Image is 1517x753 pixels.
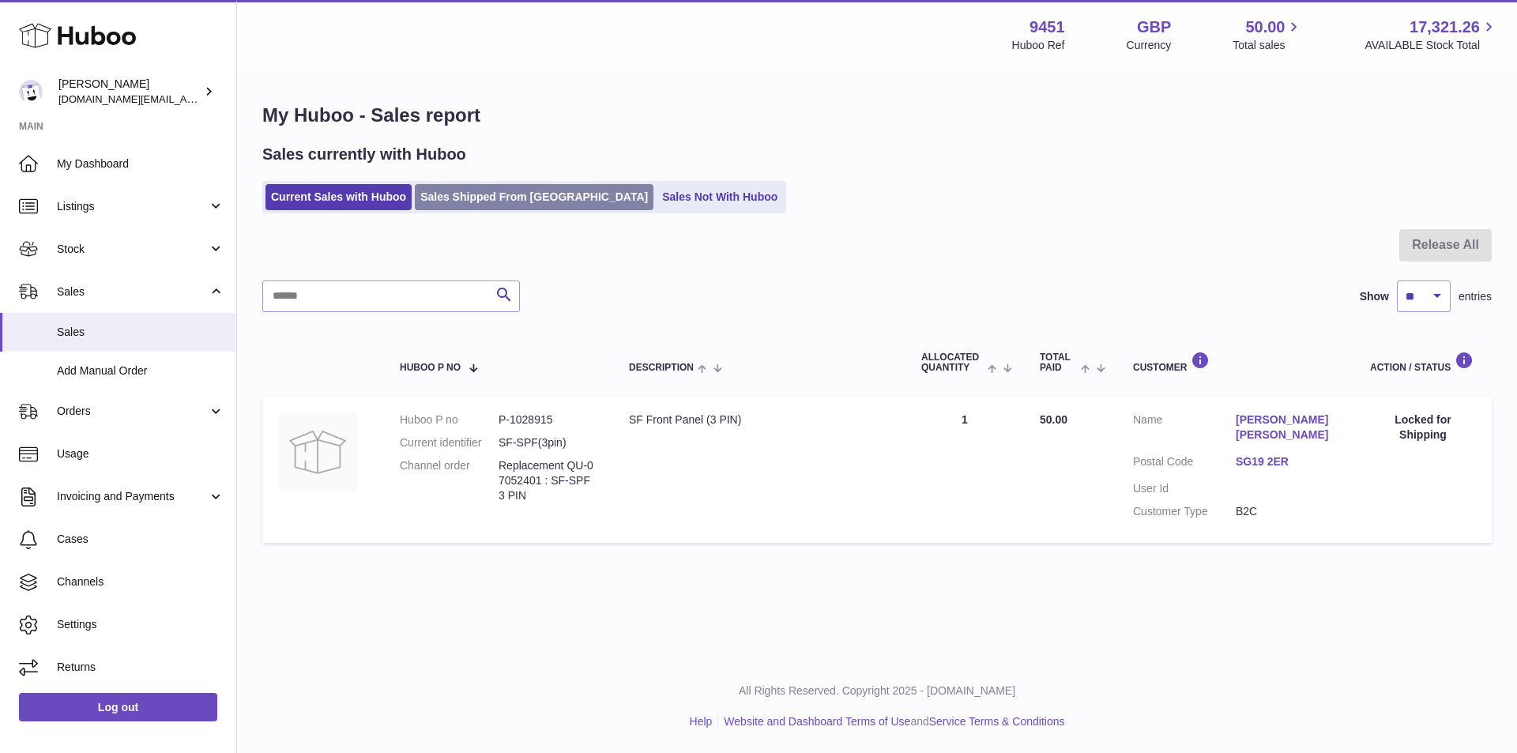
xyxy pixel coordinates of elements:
[1245,17,1285,38] span: 50.00
[1233,38,1303,53] span: Total sales
[499,412,597,427] dd: P-1028915
[1133,454,1236,473] dt: Postal Code
[629,412,890,427] div: SF Front Panel (3 PIN)
[1133,481,1236,496] dt: User Id
[657,184,783,210] a: Sales Not With Huboo
[57,404,208,419] span: Orders
[57,156,224,171] span: My Dashboard
[1459,289,1492,304] span: entries
[57,284,208,299] span: Sales
[1030,17,1065,38] strong: 9451
[921,352,984,373] span: ALLOCATED Quantity
[1236,504,1338,519] dd: B2C
[262,103,1492,128] h1: My Huboo - Sales report
[1133,352,1338,373] div: Customer
[1365,17,1498,53] a: 17,321.26 AVAILABLE Stock Total
[58,77,201,107] div: [PERSON_NAME]
[250,683,1504,698] p: All Rights Reserved. Copyright 2025 - [DOMAIN_NAME]
[724,715,910,728] a: Website and Dashboard Terms of Use
[1233,17,1303,53] a: 50.00 Total sales
[1370,352,1476,373] div: Action / Status
[1040,352,1077,373] span: Total paid
[57,363,224,378] span: Add Manual Order
[905,397,1024,542] td: 1
[1133,504,1236,519] dt: Customer Type
[58,92,314,105] span: [DOMAIN_NAME][EMAIL_ADDRESS][DOMAIN_NAME]
[1360,289,1389,304] label: Show
[278,412,357,491] img: no-photo.jpg
[57,199,208,214] span: Listings
[1040,413,1067,426] span: 50.00
[1370,412,1476,442] div: Locked for Shipping
[57,446,224,461] span: Usage
[57,532,224,547] span: Cases
[262,144,466,165] h2: Sales currently with Huboo
[929,715,1065,728] a: Service Terms & Conditions
[718,714,1064,729] li: and
[19,693,217,721] a: Log out
[415,184,653,210] a: Sales Shipped From [GEOGRAPHIC_DATA]
[57,489,208,504] span: Invoicing and Payments
[629,363,694,373] span: Description
[690,715,713,728] a: Help
[1012,38,1065,53] div: Huboo Ref
[499,435,597,450] dd: SF-SPF(3pin)
[57,660,224,675] span: Returns
[1127,38,1172,53] div: Currency
[400,435,499,450] dt: Current identifier
[1236,454,1338,469] a: SG19 2ER
[57,617,224,632] span: Settings
[400,412,499,427] dt: Huboo P no
[400,458,499,503] dt: Channel order
[1236,412,1338,442] a: [PERSON_NAME] [PERSON_NAME]
[1133,412,1236,446] dt: Name
[57,574,224,589] span: Channels
[57,325,224,340] span: Sales
[1365,38,1498,53] span: AVAILABLE Stock Total
[265,184,412,210] a: Current Sales with Huboo
[400,363,461,373] span: Huboo P no
[57,242,208,257] span: Stock
[1137,17,1171,38] strong: GBP
[1410,17,1480,38] span: 17,321.26
[499,458,597,503] dd: Replacement QU-07052401 : SF-SPF 3 PIN
[19,80,43,104] img: amir.ch@gmail.com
